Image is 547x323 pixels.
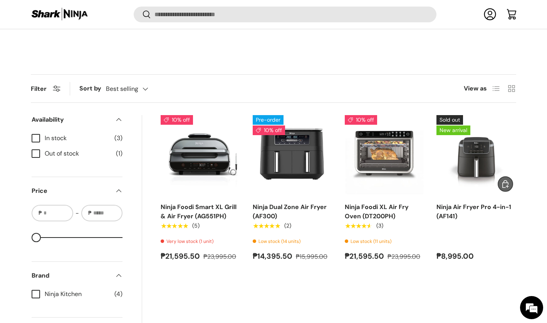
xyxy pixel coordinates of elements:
[32,106,122,134] summary: Availability
[31,85,60,93] button: Filter
[32,271,110,280] span: Brand
[106,85,138,92] span: Best selling
[106,82,164,96] button: Best selling
[87,209,92,217] span: ₱
[45,290,110,299] span: Ninja Kitchen
[253,126,285,135] span: 10% off
[253,203,327,220] a: Ninja Dual Zone Air Fryer (AF300)
[79,84,106,93] label: Sort by
[161,203,237,220] a: Ninja Foodi Smart XL Grill & Air Fryer (AG551PH)
[161,115,240,195] img: ninja-foodi-smart-xl-grill-and-air-fryer-full-view-shark-ninja-philippines
[31,85,47,93] span: Filter
[114,290,122,299] span: (4)
[253,115,332,195] a: Ninja Dual Zone Air Fryer (AF300)
[436,115,463,125] span: Sold out
[114,134,122,143] span: (3)
[464,84,487,93] span: View as
[436,126,470,135] span: New arrival
[161,115,240,195] a: Ninja Foodi Smart XL Grill & Air Fryer (AG551PH)
[436,115,516,195] img: https://sharkninja.com.ph/products/ninja-air-fryer-pro-4-in-1-af141
[436,203,511,220] a: Ninja Air Fryer Pro 4-in-1 (AF141)
[45,134,110,143] span: In stock
[32,262,122,290] summary: Brand
[345,115,425,195] a: Ninja Foodi XL Air Fry Oven (DT200PH)
[161,115,193,125] span: 10% off
[116,149,122,158] span: (1)
[32,177,122,205] summary: Price
[76,209,79,218] span: -
[45,149,111,158] span: Out of stock
[38,209,43,217] span: ₱
[31,7,89,22] img: Shark Ninja Philippines
[32,115,110,124] span: Availability
[436,115,516,195] a: Ninja Air Fryer Pro 4-in-1 (AF141)
[32,186,110,196] span: Price
[345,115,377,125] span: 10% off
[345,115,425,195] img: ninja-foodi-xl-air-fry-oven-with-sample-food-content-full-view-sharkninja-philippines
[253,115,284,125] span: Pre-order
[345,203,409,220] a: Ninja Foodi XL Air Fry Oven (DT200PH)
